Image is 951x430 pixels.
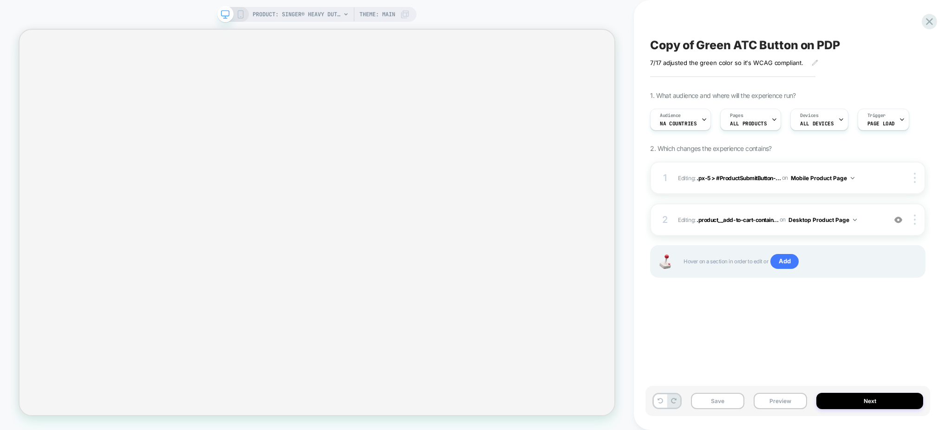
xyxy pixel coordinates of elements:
button: Next [816,393,923,409]
span: Editing : [678,172,881,184]
img: Joystick [656,254,674,269]
span: Editing : [678,214,881,226]
span: .product__add-to-cart-contain... [697,216,778,223]
span: Devices [800,112,818,119]
span: on [780,215,786,225]
span: Theme: MAIN [359,7,395,22]
button: Desktop Product Page [788,214,857,226]
img: crossed eye [894,216,902,224]
span: Add [770,254,799,269]
img: down arrow [853,219,857,221]
span: Audience [660,112,681,119]
span: NA countries [660,120,697,127]
span: 1. What audience and where will the experience run? [650,91,795,99]
span: Pages [730,112,743,119]
img: down arrow [851,177,854,179]
span: on [782,173,788,183]
span: Page Load [867,120,895,127]
span: PRODUCT: SINGER® Heavy Duty 4432 Black Sewing Machine - Special Edition [253,7,341,22]
span: Trigger [867,112,886,119]
span: Copy of Green ATC Button on PDP [650,38,840,52]
button: Mobile Product Page [791,172,854,184]
span: Hover on a section in order to edit or [684,254,915,269]
button: Preview [754,393,807,409]
span: ALL DEVICES [800,120,834,127]
button: Save [691,393,744,409]
span: .px-5 > #ProductSubmitButton-... [697,174,781,181]
span: 2. Which changes the experience contains? [650,144,771,152]
img: close [914,215,916,225]
div: 1 [660,169,670,186]
div: 2 [660,211,670,228]
img: close [914,173,916,183]
span: ALL PRODUCTS [730,120,767,127]
span: 7/17 adjusted the green color so it's WCAG compliant. [650,59,805,66]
